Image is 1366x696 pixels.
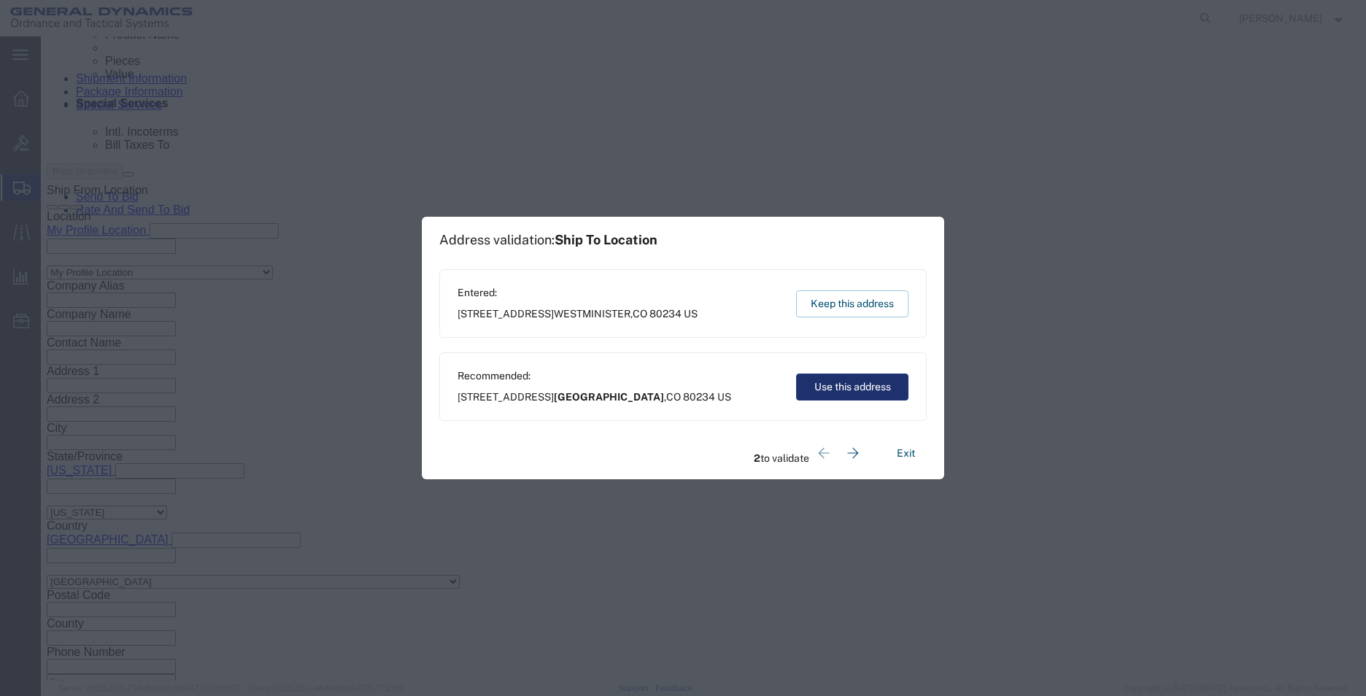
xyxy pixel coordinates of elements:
div: to validate [754,438,868,468]
span: WESTMINISTER [554,308,630,320]
span: US [717,391,731,403]
span: Ship To Location [555,232,657,247]
button: Keep this address [796,290,908,317]
span: CO [633,308,647,320]
span: [STREET_ADDRESS] , [458,390,731,405]
span: CO [666,391,681,403]
span: 2 [754,452,760,464]
span: Recommended: [458,368,731,384]
span: Entered: [458,285,698,301]
h1: Address validation: [439,232,657,248]
span: US [684,308,698,320]
span: [GEOGRAPHIC_DATA] [554,391,664,403]
button: Use this address [796,374,908,401]
span: 80234 [683,391,715,403]
span: 80234 [649,308,682,320]
button: Exit [885,441,927,466]
span: [STREET_ADDRESS] , [458,306,698,322]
